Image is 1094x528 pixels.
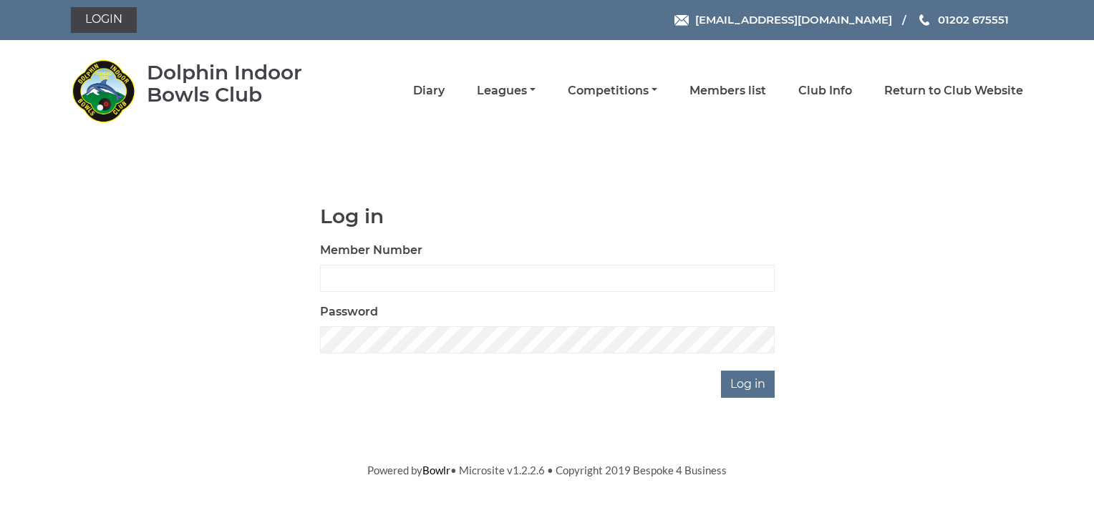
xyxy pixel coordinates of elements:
[71,59,135,123] img: Dolphin Indoor Bowls Club
[938,13,1009,26] span: 01202 675551
[917,11,1009,28] a: Phone us 01202 675551
[320,242,422,259] label: Member Number
[413,83,445,99] a: Diary
[674,15,689,26] img: Email
[71,7,137,33] a: Login
[689,83,766,99] a: Members list
[422,464,450,476] a: Bowlr
[798,83,852,99] a: Club Info
[695,13,892,26] span: [EMAIL_ADDRESS][DOMAIN_NAME]
[320,303,378,321] label: Password
[721,371,775,398] input: Log in
[147,62,344,106] div: Dolphin Indoor Bowls Club
[320,205,775,228] h1: Log in
[568,83,657,99] a: Competitions
[367,464,727,476] span: Powered by • Microsite v1.2.2.6 • Copyright 2019 Bespoke 4 Business
[884,83,1023,99] a: Return to Club Website
[477,83,536,99] a: Leagues
[674,11,892,28] a: Email [EMAIL_ADDRESS][DOMAIN_NAME]
[919,14,929,26] img: Phone us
